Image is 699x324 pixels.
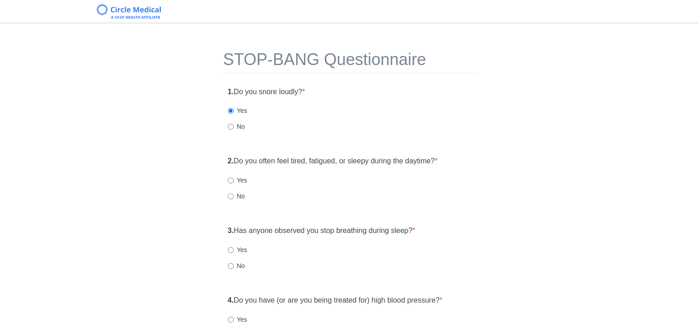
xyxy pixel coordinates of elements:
[228,247,234,253] input: Yes
[228,122,245,131] label: No
[228,263,234,269] input: No
[228,124,234,130] input: No
[228,315,247,324] label: Yes
[228,227,234,234] strong: 3.
[228,177,234,183] input: Yes
[228,108,234,114] input: Yes
[228,157,234,165] strong: 2.
[228,317,234,323] input: Yes
[223,51,476,73] h1: STOP-BANG Questionnaire
[228,261,245,270] label: No
[228,295,442,306] label: Do you have (or are you being treated for) high blood pressure?
[228,193,234,199] input: No
[97,4,161,19] img: Circle Medical Logo
[228,156,438,167] label: Do you often feel tired, fatigued, or sleepy during the daytime?
[228,106,247,115] label: Yes
[228,245,247,254] label: Yes
[228,87,305,97] label: Do you snore loudly?
[228,176,247,185] label: Yes
[228,226,416,236] label: Has anyone observed you stop breathing during sleep?
[228,192,245,201] label: No
[228,296,234,304] strong: 4.
[228,88,234,96] strong: 1.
